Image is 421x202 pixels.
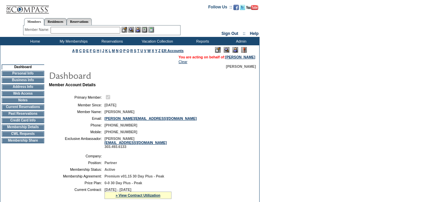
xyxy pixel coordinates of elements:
td: Current Reservations [2,104,44,110]
span: [PHONE_NUMBER] [104,123,137,127]
a: Z [158,49,161,53]
span: Partner [104,161,117,165]
td: Mobile: [52,130,102,134]
a: Y [155,49,157,53]
span: 0-0 30 Day Plus - Peak [104,181,142,185]
a: J [102,49,104,53]
b: Member Account Details [49,83,96,87]
span: You are acting on behalf of: [179,55,255,59]
td: Position: [52,161,102,165]
img: b_edit.gif [122,27,127,33]
a: Residences [44,18,67,25]
a: I [100,49,101,53]
a: G [93,49,95,53]
td: Home [15,37,54,45]
span: [PERSON_NAME] [104,110,134,114]
a: » View Contract Utilization [116,193,160,197]
a: Reservations [67,18,92,25]
td: Phone: [52,123,102,127]
div: Member Name: [25,27,51,33]
a: U [140,49,143,53]
td: Price Plan: [52,181,102,185]
a: [PERSON_NAME][EMAIL_ADDRESS][DOMAIN_NAME] [104,116,197,120]
a: O [120,49,122,53]
a: Clear [179,60,187,64]
a: T [137,49,140,53]
a: ER Accounts [161,49,184,53]
a: [EMAIL_ADDRESS][DOMAIN_NAME] [104,141,167,145]
a: N [116,49,119,53]
a: Q [127,49,129,53]
a: M [112,49,115,53]
td: My Memberships [54,37,92,45]
td: Vacation Collection [131,37,183,45]
a: Sign Out [221,31,238,36]
td: Follow Us :: [208,4,232,12]
td: Email: [52,116,102,120]
a: H [97,49,99,53]
a: C [79,49,82,53]
td: Admin [221,37,260,45]
td: Personal Info [2,71,44,76]
img: View Mode [224,47,229,53]
a: D [83,49,85,53]
td: Current Contract: [52,188,102,199]
img: Follow us on Twitter [240,5,245,10]
a: Subscribe to our YouTube Channel [246,7,258,11]
td: Business Info [2,78,44,83]
span: :: [243,31,245,36]
td: Membership Details [2,124,44,130]
td: Web Access [2,91,44,96]
td: Address Info [2,84,44,90]
img: Become our fan on Facebook [233,5,239,10]
td: CWL Requests [2,131,44,137]
span: Active [104,167,115,171]
span: Premium v01.15 30 Day Plus - Peak [104,174,164,178]
a: A [72,49,75,53]
span: [DATE] - [DATE] [104,188,131,192]
img: View [128,27,134,33]
td: Exclusive Ambassador: [52,137,102,149]
a: K [105,49,108,53]
img: Impersonate [135,27,141,33]
a: L [109,49,111,53]
td: Dashboard [2,64,44,69]
td: Primary Member: [52,94,102,100]
td: Reports [183,37,221,45]
span: [PHONE_NUMBER] [104,130,137,134]
img: b_calculator.gif [148,27,154,33]
td: Reservations [92,37,131,45]
a: S [134,49,136,53]
td: Membership Status: [52,167,102,171]
td: Credit Card Info [2,118,44,123]
a: E [86,49,89,53]
td: Notes [2,98,44,103]
img: pgTtlDashboard.gif [49,68,183,82]
td: Member Name: [52,110,102,114]
img: Reservations [142,27,147,33]
a: W [147,49,151,53]
img: Impersonate [232,47,238,53]
td: Company: [52,154,102,158]
td: Membership Agreement: [52,174,102,178]
td: Membership Share [2,138,44,143]
a: Follow us on Twitter [240,7,245,11]
img: Edit Mode [215,47,221,53]
td: Member Since: [52,103,102,107]
span: [PERSON_NAME] [226,64,256,68]
img: Log Concern/Member Elevation [241,47,247,53]
a: Members [24,18,45,26]
a: Help [250,31,259,36]
span: [PERSON_NAME] 303.493.6133 [104,137,167,149]
a: Become our fan on Facebook [233,7,239,11]
img: Subscribe to our YouTube Channel [246,5,258,10]
span: [DATE] [104,103,116,107]
a: V [144,49,146,53]
a: [PERSON_NAME] [225,55,255,59]
a: P [123,49,126,53]
a: R [130,49,133,53]
td: Past Reservations [2,111,44,116]
a: F [90,49,92,53]
a: X [152,49,154,53]
a: B [76,49,78,53]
